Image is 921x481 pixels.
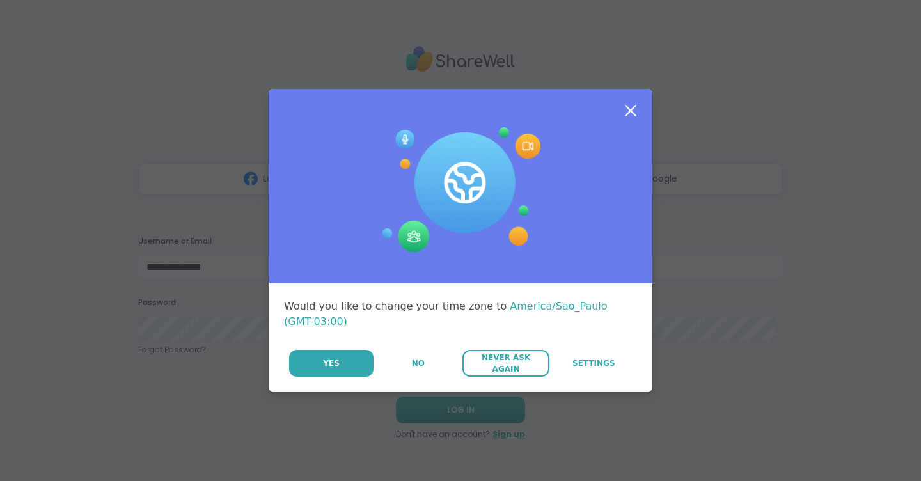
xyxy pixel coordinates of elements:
span: Settings [572,358,615,369]
span: America/Sao_Paulo (GMT-03:00) [284,300,608,327]
button: Never Ask Again [462,350,549,377]
span: No [412,358,425,369]
div: Would you like to change your time zone to [284,299,637,329]
button: Yes [289,350,374,377]
span: Never Ask Again [469,352,542,375]
span: Yes [323,358,340,369]
button: No [375,350,461,377]
img: Session Experience [381,127,540,253]
a: Settings [551,350,637,377]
